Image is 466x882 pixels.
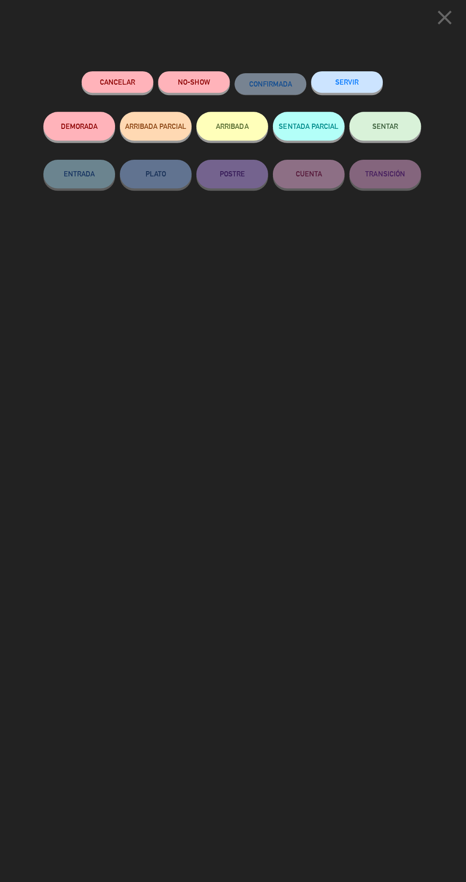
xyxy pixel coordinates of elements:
button: Cancelar [83,73,155,94]
button: ARRIBADA [197,113,269,142]
button: SERVIR [311,73,383,94]
button: PLATO [121,161,193,189]
button: CUENTA [273,161,345,189]
button: POSTRE [197,161,269,189]
span: ARRIBADA PARCIAL [126,123,188,131]
button: DEMORADA [45,113,116,142]
button: ENTRADA [45,161,116,189]
span: CONFIRMADA [250,81,292,89]
button: CONFIRMADA [235,75,307,96]
button: SENTAR [349,113,421,142]
button: TRANSICIÓN [349,161,421,189]
button: close [429,7,459,35]
button: ARRIBADA PARCIAL [121,113,193,142]
button: NO-SHOW [159,73,231,94]
i: close [432,8,456,31]
button: SENTADA PARCIAL [273,113,345,142]
span: SENTAR [372,123,398,131]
